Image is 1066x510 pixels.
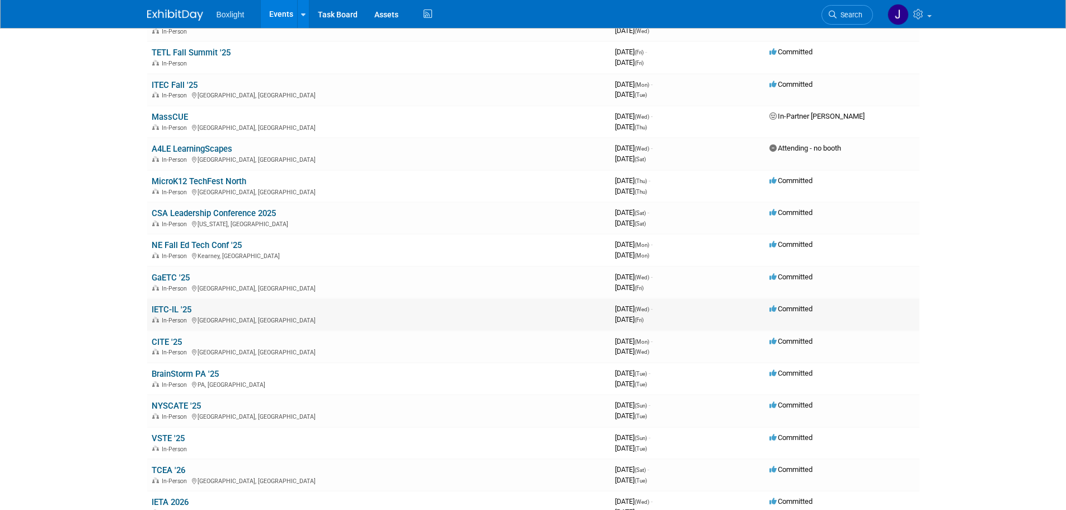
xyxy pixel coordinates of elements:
span: In-Partner [PERSON_NAME] [769,112,865,120]
span: [DATE] [615,26,649,35]
span: - [651,144,652,152]
img: In-Person Event [152,317,159,322]
span: (Wed) [635,114,649,120]
span: - [649,369,650,377]
a: CITE '25 [152,337,182,347]
span: [DATE] [615,337,652,345]
a: IETC-IL '25 [152,305,191,315]
span: [DATE] [615,476,647,484]
span: [DATE] [615,123,647,131]
span: (Tue) [635,381,647,387]
img: ExhibitDay [147,10,203,21]
img: Jean Knight [887,4,909,25]
span: (Fri) [635,317,644,323]
span: (Wed) [635,349,649,355]
span: - [647,208,649,217]
span: [DATE] [615,444,647,452]
div: [GEOGRAPHIC_DATA], [GEOGRAPHIC_DATA] [152,315,606,324]
img: In-Person Event [152,413,159,419]
span: Committed [769,80,813,88]
img: In-Person Event [152,124,159,130]
span: Committed [769,240,813,249]
span: - [651,112,652,120]
span: Committed [769,176,813,185]
div: [GEOGRAPHIC_DATA], [GEOGRAPHIC_DATA] [152,283,606,292]
span: [DATE] [615,305,652,313]
span: (Sat) [635,156,646,162]
span: Committed [769,208,813,217]
span: Committed [769,48,813,56]
span: In-Person [162,446,190,453]
span: In-Person [162,349,190,356]
div: [GEOGRAPHIC_DATA], [GEOGRAPHIC_DATA] [152,187,606,196]
img: In-Person Event [152,478,159,483]
span: (Tue) [635,446,647,452]
span: (Tue) [635,413,647,419]
span: (Mon) [635,252,649,259]
a: NYSCATE '25 [152,401,201,411]
span: [DATE] [615,315,644,324]
span: (Tue) [635,371,647,377]
span: [DATE] [615,144,652,152]
span: In-Person [162,28,190,35]
div: [GEOGRAPHIC_DATA], [GEOGRAPHIC_DATA] [152,411,606,420]
span: - [651,305,652,313]
img: In-Person Event [152,381,159,387]
span: In-Person [162,92,190,99]
span: [DATE] [615,240,652,249]
span: (Wed) [635,28,649,34]
a: NE Fall Ed Tech Conf '25 [152,240,242,250]
span: [DATE] [615,219,646,227]
span: [DATE] [615,411,647,420]
span: (Wed) [635,306,649,312]
a: TETL Fall Summit '25 [152,48,231,58]
span: [DATE] [615,273,652,281]
span: (Tue) [635,92,647,98]
span: (Sat) [635,221,646,227]
span: Committed [769,273,813,281]
span: Search [837,11,862,19]
span: [DATE] [615,369,650,377]
div: [US_STATE], [GEOGRAPHIC_DATA] [152,219,606,228]
span: Committed [769,305,813,313]
a: ITEC Fall '25 [152,80,198,90]
span: (Sat) [635,467,646,473]
span: (Mon) [635,82,649,88]
span: (Sun) [635,435,647,441]
div: [GEOGRAPHIC_DATA], [GEOGRAPHIC_DATA] [152,476,606,485]
span: - [651,337,652,345]
a: GaETC '25 [152,273,190,283]
span: - [649,433,650,442]
span: In-Person [162,285,190,292]
span: In-Person [162,156,190,163]
span: In-Person [162,478,190,485]
span: In-Person [162,60,190,67]
span: [DATE] [615,155,646,163]
span: [DATE] [615,176,650,185]
span: [DATE] [615,347,649,355]
span: In-Person [162,252,190,260]
span: [DATE] [615,251,649,259]
img: In-Person Event [152,349,159,354]
span: Committed [769,337,813,345]
img: In-Person Event [152,189,159,194]
span: In-Person [162,413,190,420]
a: TCEA '26 [152,465,185,475]
a: MicroK12 TechFest North [152,176,246,186]
span: [DATE] [615,208,649,217]
a: MassCUE [152,112,188,122]
a: A4LE LearningScapes [152,144,232,154]
span: In-Person [162,221,190,228]
a: BrainStorm PA '25 [152,369,219,379]
span: [DATE] [615,187,647,195]
div: Kearney, [GEOGRAPHIC_DATA] [152,251,606,260]
span: [DATE] [615,90,647,99]
span: In-Person [162,124,190,132]
span: [DATE] [615,433,650,442]
span: (Sat) [635,210,646,216]
span: Committed [769,497,813,506]
span: - [651,80,652,88]
span: - [651,273,652,281]
span: Committed [769,465,813,474]
img: In-Person Event [152,156,159,162]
